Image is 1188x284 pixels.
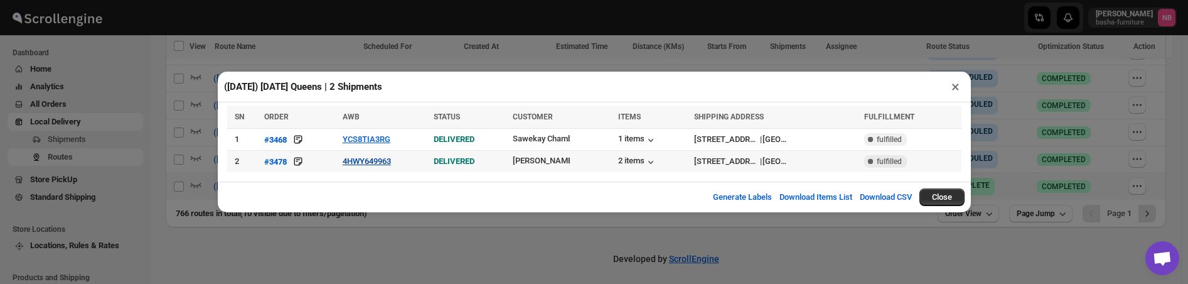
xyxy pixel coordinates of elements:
[513,156,582,165] div: [PERSON_NAME]...
[694,133,759,146] div: [STREET_ADDRESS]
[227,151,261,173] td: 2
[877,134,902,145] span: fulfilled
[618,156,657,168] button: 2 items
[513,156,569,168] button: [PERSON_NAME]...
[227,129,261,151] td: 1
[235,112,244,121] span: SN
[264,135,287,145] div: #3468
[772,185,860,210] button: Download Items List
[434,134,474,144] span: DELIVERED
[618,134,657,146] button: 1 items
[434,112,460,121] span: STATUS
[763,133,791,146] div: [GEOGRAPHIC_DATA]
[513,134,569,146] button: Sawekay Chamber...
[264,157,287,167] div: #3478
[224,80,382,93] h2: ([DATE]) [DATE] Queens | 2 Shipments
[513,134,587,143] div: Sawekay Chamber...
[513,112,553,121] span: CUSTOMER
[852,185,919,210] button: Download CSV
[343,134,390,144] button: YCS8TIA3RG
[877,156,902,167] span: fulfilled
[434,156,474,166] span: DELIVERED
[864,112,914,121] span: FULFILLMENT
[694,112,764,121] span: SHIPPING ADDRESS
[1145,241,1179,275] a: Open chat
[946,78,965,96] button: ×
[343,112,360,121] span: AWB
[763,155,791,168] div: [GEOGRAPHIC_DATA]
[705,185,779,210] button: Generate Labels
[694,155,759,168] div: [STREET_ADDRESS]
[618,112,641,121] span: ITEMS
[343,156,391,166] button: 4HWY649963
[694,133,857,146] div: |
[264,155,287,168] button: #3478
[264,133,287,146] button: #3468
[694,155,857,168] div: |
[264,112,289,121] span: ORDER
[919,188,965,206] button: Close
